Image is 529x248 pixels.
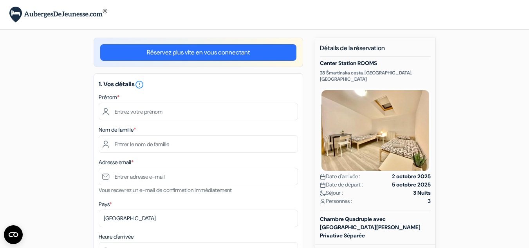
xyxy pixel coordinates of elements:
h5: 1. Vos détails [99,80,298,89]
label: Heure d'arrivée [99,233,134,241]
i: error_outline [135,80,144,89]
span: Personnes : [320,197,352,205]
p: 28 Šmartinska cesta, [GEOGRAPHIC_DATA], [GEOGRAPHIC_DATA] [320,70,431,82]
input: Entrer adresse e-mail [99,168,298,185]
label: Nom de famille [99,126,136,134]
strong: 5 octobre 2025 [392,181,431,189]
input: Entrez votre prénom [99,103,298,120]
strong: 3 Nuits [413,189,431,197]
b: Chambre Quadruple avec [GEOGRAPHIC_DATA][PERSON_NAME] Privative Séparée [320,215,421,239]
img: AubergesDeJeunesse.com [9,7,107,23]
label: Pays [99,200,112,208]
a: error_outline [135,80,144,88]
strong: 2 octobre 2025 [392,172,431,181]
img: user_icon.svg [320,199,326,205]
input: Entrer le nom de famille [99,135,298,153]
label: Adresse email [99,158,134,167]
label: Prénom [99,93,119,101]
img: calendar.svg [320,174,326,180]
span: Date d'arrivée : [320,172,360,181]
button: Ouvrir le widget CMP [4,225,23,244]
strong: 3 [428,197,431,205]
span: Séjour : [320,189,343,197]
span: Date de départ : [320,181,363,189]
img: moon.svg [320,190,326,196]
small: Vous recevrez un e-mail de confirmation immédiatement [99,186,232,194]
img: calendar.svg [320,182,326,188]
h5: Center Station ROOMS [320,60,431,67]
h5: Détails de la réservation [320,44,431,57]
a: Réservez plus vite en vous connectant [100,44,296,61]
